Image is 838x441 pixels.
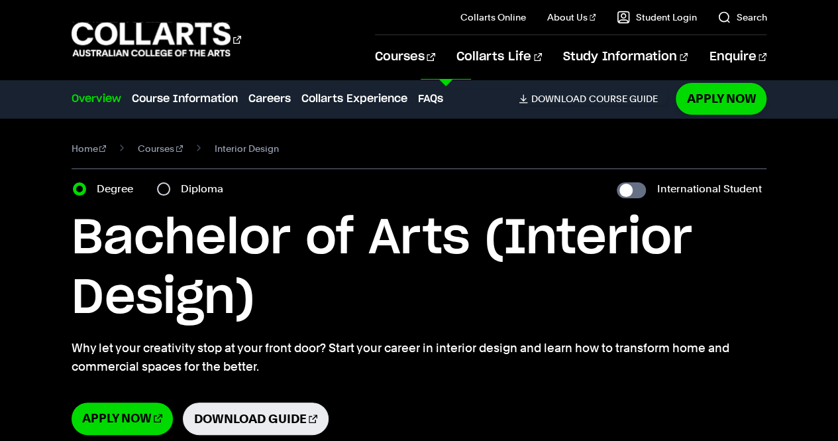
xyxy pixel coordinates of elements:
[717,11,766,24] a: Search
[301,91,407,107] a: Collarts Experience
[456,35,542,79] a: Collarts Life
[563,35,688,79] a: Study Information
[215,139,279,158] span: Interior Design
[138,139,183,158] a: Courses
[132,91,238,107] a: Course Information
[531,93,586,105] span: Download
[656,180,761,198] label: International Student
[72,403,173,435] a: Apply Now
[676,83,766,114] a: Apply Now
[709,35,766,79] a: Enquire
[72,339,767,376] p: Why let your creativity stop at your front door? Start your career in interior design and learn h...
[547,11,596,24] a: About Us
[72,21,241,58] div: Go to homepage
[72,209,767,328] h1: Bachelor of Arts (Interior Design)
[617,11,696,24] a: Student Login
[248,91,291,107] a: Careers
[72,91,121,107] a: Overview
[181,180,231,198] label: Diploma
[183,403,329,435] a: Download Guide
[97,180,141,198] label: Degree
[418,91,443,107] a: FAQs
[460,11,526,24] a: Collarts Online
[375,35,435,79] a: Courses
[519,93,668,105] a: DownloadCourse Guide
[72,139,107,158] a: Home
